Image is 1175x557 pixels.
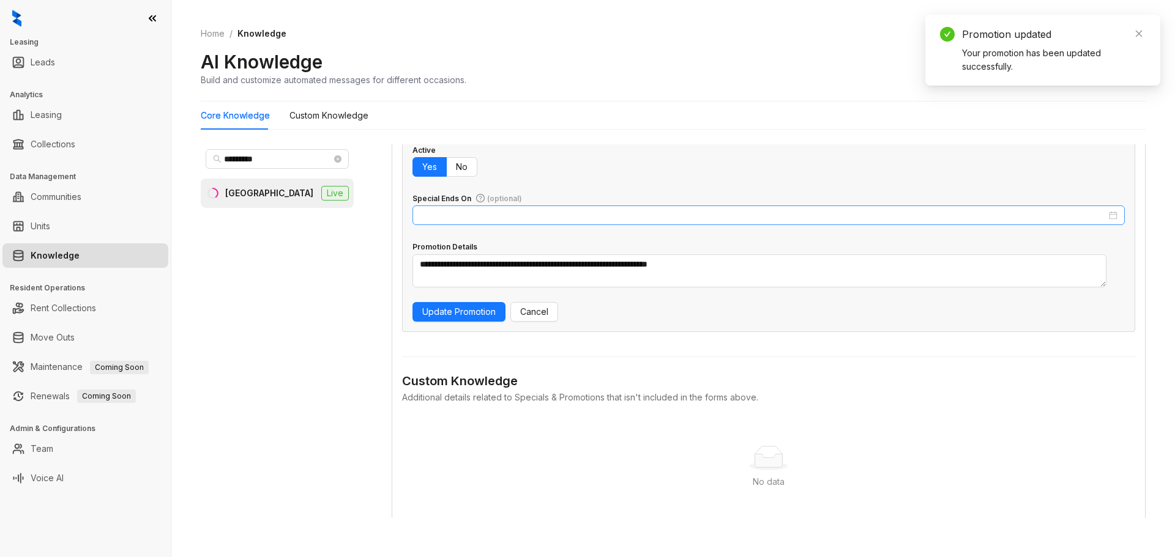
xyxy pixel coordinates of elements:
a: RenewalsComing Soon [31,384,136,408]
li: Move Outs [2,325,168,350]
button: Cancel [510,302,558,322]
a: Close [1132,27,1146,40]
span: Coming Soon [77,389,136,403]
a: Rent Collections [31,296,96,320]
span: Live [321,186,349,201]
h3: Leasing [10,37,171,48]
span: Cancel [520,305,548,319]
li: Knowledge [2,243,168,268]
span: search [213,155,222,163]
span: close-circle [334,155,341,163]
li: Communities [2,185,168,209]
a: Communities [31,185,81,209]
li: Renewals [2,384,168,408]
div: No data [417,475,1121,489]
h3: Analytics [10,89,171,100]
h2: AI Knowledge [201,50,323,73]
li: Leads [2,50,168,75]
li: Voice AI [2,466,168,490]
h3: Resident Operations [10,282,171,293]
a: Collections [31,132,75,157]
li: Units [2,214,168,238]
div: Custom Knowledge [289,109,368,122]
a: Home [198,27,227,40]
span: Yes [422,161,437,172]
li: Team [2,437,168,461]
div: Core Knowledge [201,109,270,122]
a: Team [31,437,53,461]
li: Maintenance [2,355,168,379]
li: Rent Collections [2,296,168,320]
div: Custom Knowledge [402,372,1135,391]
h3: Data Management [10,171,171,182]
div: Promotion updated [962,27,1146,42]
a: Knowledge [31,243,80,268]
span: question-circle [476,194,485,202]
span: (optional) [487,194,522,203]
span: No [456,161,468,172]
a: Leasing [31,103,62,127]
li: Leasing [2,103,168,127]
li: / [229,27,233,40]
div: Additional details related to Specials & Promotions that isn't included in the forms above. [402,391,1135,404]
img: logo [12,10,21,27]
span: Update Promotion [422,305,496,319]
span: check-circle [940,27,955,42]
span: Knowledge [237,28,286,39]
a: Units [31,214,50,238]
div: Your promotion has been updated successfully. [962,46,1146,73]
div: Active [412,145,436,157]
div: Build and customize automated messages for different occasions. [201,73,466,86]
button: Update Promotion [412,302,505,322]
div: [GEOGRAPHIC_DATA] [225,186,313,200]
li: Collections [2,132,168,157]
h3: Admin & Configurations [10,423,171,434]
a: Voice AI [31,466,64,490]
span: close [1135,29,1143,38]
div: Promotion Details [412,242,477,253]
a: Leads [31,50,55,75]
a: Move Outs [31,325,75,350]
span: Coming Soon [90,361,149,374]
div: Special Ends On [412,193,522,205]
